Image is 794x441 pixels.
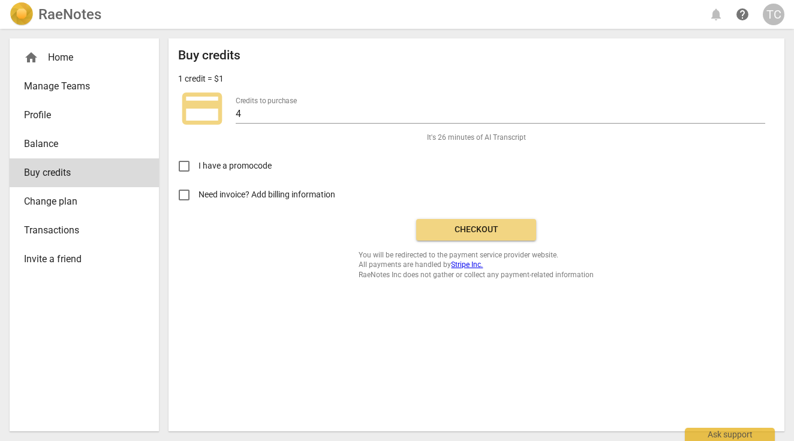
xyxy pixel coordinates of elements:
button: TC [763,4,784,25]
a: Invite a friend [10,245,159,274]
span: Balance [24,137,135,151]
a: Buy credits [10,158,159,187]
span: Buy credits [24,166,135,180]
span: home [24,50,38,65]
label: Credits to purchase [236,97,297,104]
img: Logo [10,2,34,26]
p: 1 credit = $1 [178,73,224,85]
span: Checkout [426,224,527,236]
a: Balance [10,130,159,158]
div: Home [24,50,135,65]
span: Change plan [24,194,135,209]
span: Need invoice? Add billing information [198,188,337,201]
button: Checkout [416,219,536,241]
a: Manage Teams [10,72,159,101]
span: credit_card [178,85,226,133]
span: help [735,7,750,22]
a: LogoRaeNotes [10,2,101,26]
span: It's 26 minutes of AI Transcript [427,133,526,143]
div: Ask support [685,428,775,441]
h2: Buy credits [178,48,240,63]
span: Manage Teams [24,79,135,94]
span: Profile [24,108,135,122]
span: Transactions [24,223,135,238]
a: Profile [10,101,159,130]
a: Change plan [10,187,159,216]
h2: RaeNotes [38,6,101,23]
span: I have a promocode [198,160,272,172]
a: Transactions [10,216,159,245]
a: Help [732,4,753,25]
span: Invite a friend [24,252,135,266]
span: You will be redirected to the payment service provider website. All payments are handled by RaeNo... [359,250,594,280]
a: Stripe Inc. [451,260,483,269]
div: Home [10,43,159,72]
